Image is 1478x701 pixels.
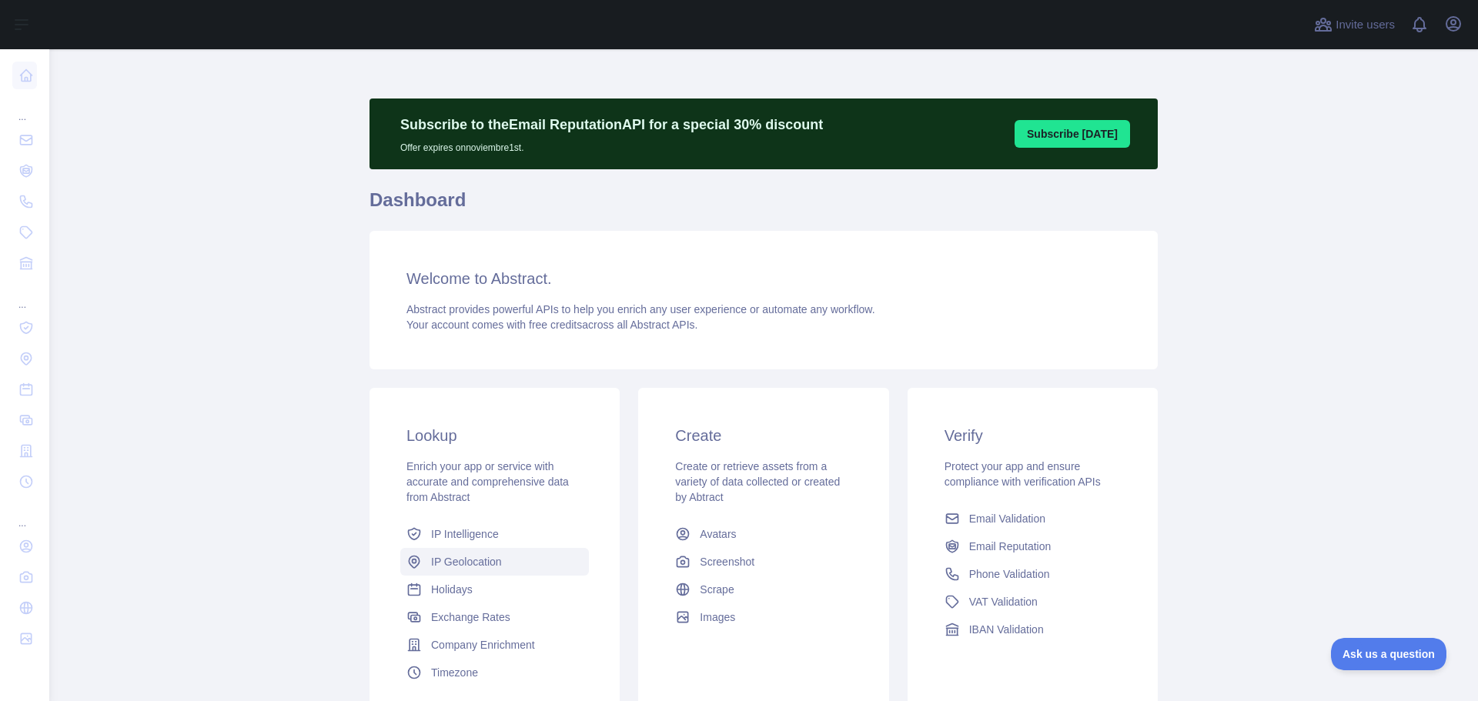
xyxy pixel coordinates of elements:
span: Abstract provides powerful APIs to help you enrich any user experience or automate any workflow. [406,303,875,315]
span: Email Validation [969,511,1045,526]
span: Avatars [700,526,736,542]
span: Enrich your app or service with accurate and comprehensive data from Abstract [406,460,569,503]
a: Timezone [400,659,589,686]
span: Create or retrieve assets from a variety of data collected or created by Abtract [675,460,840,503]
span: IP Intelligence [431,526,499,542]
span: Invite users [1336,16,1395,34]
a: IP Intelligence [400,520,589,548]
a: Phone Validation [938,560,1127,588]
span: Your account comes with across all Abstract APIs. [406,319,697,331]
p: Subscribe to the Email Reputation API for a special 30 % discount [400,114,823,135]
span: Protect your app and ensure compliance with verification APIs [945,460,1101,488]
h1: Dashboard [369,188,1158,225]
div: ... [12,499,37,529]
a: Email Reputation [938,532,1127,560]
span: Timezone [431,665,478,680]
h3: Verify [945,425,1121,446]
span: Screenshot [700,554,754,569]
p: Offer expires on noviembre 1st. [400,135,823,154]
div: ... [12,280,37,311]
span: Scrape [700,582,734,597]
span: Exchange Rates [431,609,510,625]
div: ... [12,92,37,123]
span: Holidays [431,582,473,597]
a: Email Validation [938,505,1127,532]
h3: Create [675,425,851,446]
a: Screenshot [669,548,858,576]
h3: Lookup [406,425,583,446]
span: IP Geolocation [431,554,502,569]
span: free credits [529,319,582,331]
a: Exchange Rates [400,603,589,631]
a: Images [669,603,858,631]
span: IBAN Validation [969,622,1044,637]
span: Images [700,609,735,625]
a: IP Geolocation [400,548,589,576]
a: Avatars [669,520,858,548]
button: Subscribe [DATE] [1015,120,1130,148]
span: Phone Validation [969,566,1050,582]
a: Company Enrichment [400,631,589,659]
a: IBAN Validation [938,616,1127,643]
button: Invite users [1311,12,1398,37]
a: Scrape [669,576,858,603]
a: Holidays [400,576,589,603]
span: Email Reputation [969,539,1052,554]
span: Company Enrichment [431,637,535,653]
span: VAT Validation [969,594,1038,609]
iframe: Toggle Customer Support [1331,638,1447,670]
a: VAT Validation [938,588,1127,616]
h3: Welcome to Abstract. [406,268,1121,289]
